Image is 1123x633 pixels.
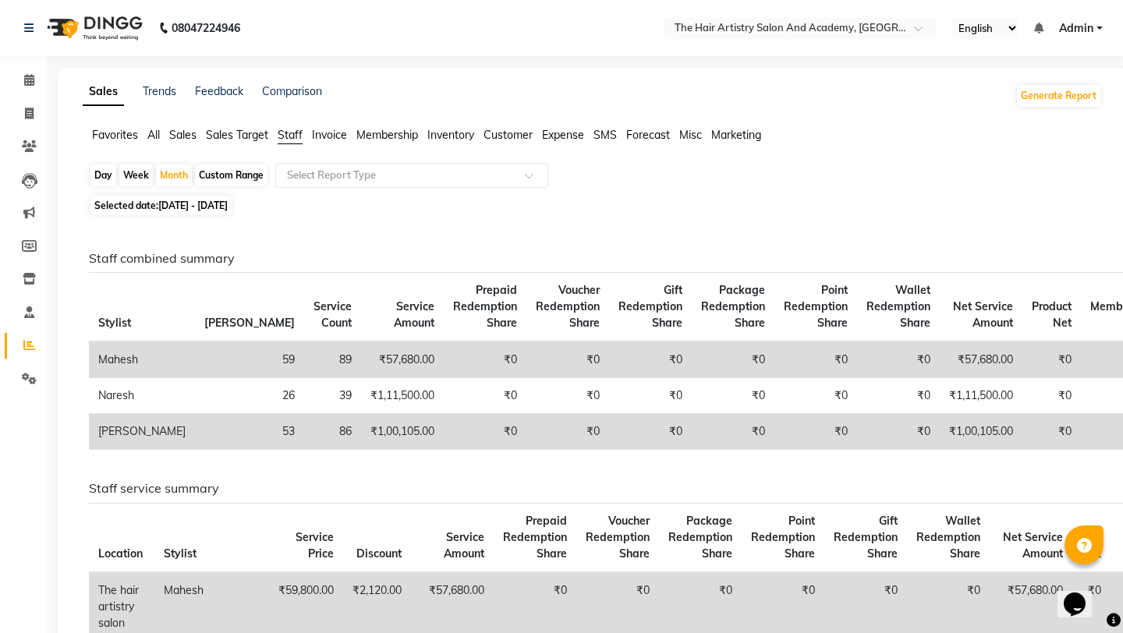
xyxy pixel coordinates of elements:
[668,514,732,561] span: Package Redemption Share
[701,283,765,330] span: Package Redemption Share
[427,128,474,142] span: Inventory
[1059,20,1093,37] span: Admin
[89,378,195,414] td: Naresh
[626,128,670,142] span: Forecast
[526,341,609,378] td: ₹0
[195,341,304,378] td: 59
[774,414,857,450] td: ₹0
[314,299,352,330] span: Service Count
[609,414,692,450] td: ₹0
[916,514,980,561] span: Wallet Redemption Share
[774,378,857,414] td: ₹0
[356,128,418,142] span: Membership
[940,378,1022,414] td: ₹1,11,500.00
[172,6,240,50] b: 08047224946
[98,546,143,561] span: Location
[444,378,526,414] td: ₹0
[195,84,243,98] a: Feedback
[90,196,232,215] span: Selected date:
[692,414,774,450] td: ₹0
[304,378,361,414] td: 39
[453,283,517,330] span: Prepaid Redemption Share
[679,128,702,142] span: Misc
[444,341,526,378] td: ₹0
[40,6,147,50] img: logo
[444,530,484,561] span: Service Amount
[784,283,848,330] span: Point Redemption Share
[83,78,124,106] a: Sales
[1022,378,1081,414] td: ₹0
[711,128,761,142] span: Marketing
[143,84,176,98] a: Trends
[1022,341,1081,378] td: ₹0
[361,414,444,450] td: ₹1,00,105.00
[1017,85,1100,107] button: Generate Report
[304,414,361,450] td: 86
[119,164,153,186] div: Week
[361,378,444,414] td: ₹1,11,500.00
[278,128,303,142] span: Staff
[262,84,322,98] a: Comparison
[312,128,347,142] span: Invoice
[206,128,268,142] span: Sales Target
[89,341,195,378] td: Mahesh
[593,128,617,142] span: SMS
[98,316,131,330] span: Stylist
[751,514,815,561] span: Point Redemption Share
[158,200,228,211] span: [DATE] - [DATE]
[89,251,1089,266] h6: Staff combined summary
[1032,299,1072,330] span: Product Net
[857,378,940,414] td: ₹0
[857,341,940,378] td: ₹0
[503,514,567,561] span: Prepaid Redemption Share
[866,283,930,330] span: Wallet Redemption Share
[609,378,692,414] td: ₹0
[89,414,195,450] td: [PERSON_NAME]
[484,128,533,142] span: Customer
[940,414,1022,450] td: ₹1,00,105.00
[394,299,434,330] span: Service Amount
[204,316,295,330] span: [PERSON_NAME]
[195,414,304,450] td: 53
[156,164,192,186] div: Month
[1022,414,1081,450] td: ₹0
[586,514,650,561] span: Voucher Redemption Share
[536,283,600,330] span: Voucher Redemption Share
[940,341,1022,378] td: ₹57,680.00
[92,128,138,142] span: Favorites
[526,378,609,414] td: ₹0
[304,341,361,378] td: 89
[444,414,526,450] td: ₹0
[147,128,160,142] span: All
[526,414,609,450] td: ₹0
[169,128,197,142] span: Sales
[692,378,774,414] td: ₹0
[1003,530,1063,561] span: Net Service Amount
[195,378,304,414] td: 26
[609,341,692,378] td: ₹0
[953,299,1013,330] span: Net Service Amount
[296,530,334,561] span: Service Price
[356,546,402,561] span: Discount
[542,128,584,142] span: Expense
[361,341,444,378] td: ₹57,680.00
[857,414,940,450] td: ₹0
[774,341,857,378] td: ₹0
[692,341,774,378] td: ₹0
[1057,571,1107,617] iframe: chat widget
[195,164,267,186] div: Custom Range
[90,164,116,186] div: Day
[164,546,197,561] span: Stylist
[89,481,1089,496] h6: Staff service summary
[834,514,898,561] span: Gift Redemption Share
[618,283,682,330] span: Gift Redemption Share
